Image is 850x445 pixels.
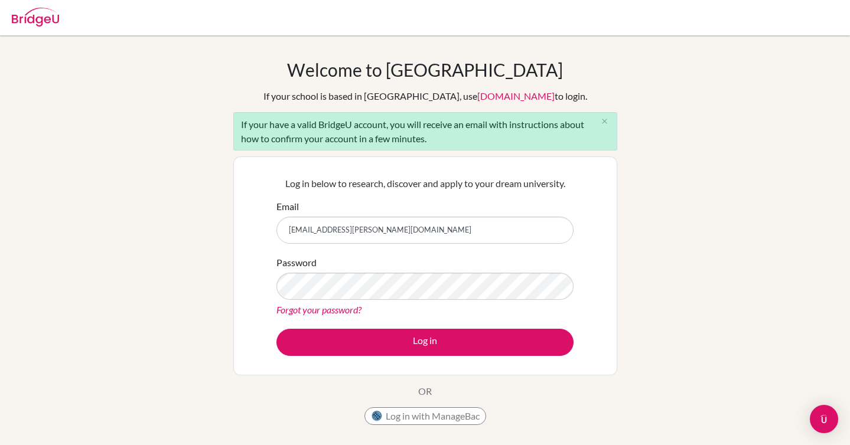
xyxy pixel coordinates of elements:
button: Log in [276,329,574,356]
p: OR [418,384,432,398]
img: Bridge-U [12,8,59,27]
div: Open Intercom Messenger [810,405,838,433]
button: Close [593,113,617,130]
button: Log in with ManageBac [364,407,486,425]
a: Forgot your password? [276,304,362,315]
label: Password [276,256,317,270]
i: close [600,117,609,126]
a: [DOMAIN_NAME] [477,90,555,102]
div: If your have a valid BridgeU account, you will receive an email with instructions about how to co... [233,112,617,150]
div: If your school is based in [GEOGRAPHIC_DATA], use to login. [263,89,587,103]
p: Log in below to research, discover and apply to your dream university. [276,176,574,191]
label: Email [276,199,299,214]
h1: Welcome to [GEOGRAPHIC_DATA] [287,59,563,80]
